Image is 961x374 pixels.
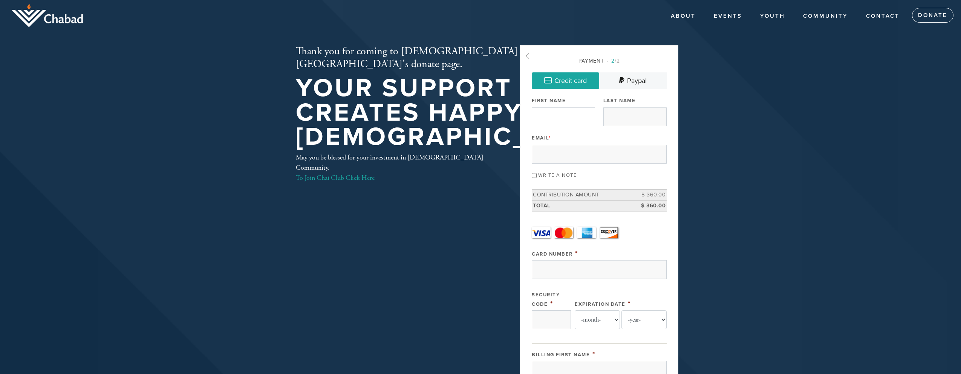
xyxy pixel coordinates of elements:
td: $ 360.00 [633,190,667,201]
a: Paypal [599,72,667,89]
div: Payment [532,57,667,65]
span: /2 [607,58,620,64]
label: Last Name [603,97,636,104]
label: Expiration Date [575,301,626,307]
div: May you be blessed for your investment in [DEMOGRAPHIC_DATA] Community. [296,152,496,183]
a: About [665,9,701,23]
a: MasterCard [554,227,573,238]
span: This field is required. [575,249,578,258]
a: Amex [577,227,596,238]
a: COMMUNITY [797,9,854,23]
span: This field is required. [592,350,595,358]
td: Total [532,200,633,211]
select: Expiration Date month [575,310,620,329]
span: This field is required. [628,299,631,308]
span: 2 [611,58,615,64]
img: logo_half.png [11,4,83,27]
a: Credit card [532,72,599,89]
a: To Join Chai Club Click Here [296,173,375,182]
select: Expiration Date year [621,310,667,329]
a: Discover [600,227,618,238]
label: Security Code [532,292,560,307]
label: Billing First Name [532,352,590,358]
span: This field is required. [550,299,553,308]
a: Visa [532,227,551,238]
span: This field is required. [549,135,551,141]
label: First Name [532,97,566,104]
td: Contribution Amount [532,190,633,201]
label: Write a note [538,172,577,178]
a: YOUTH [754,9,791,23]
label: Card Number [532,251,573,257]
h2: Thank you for coming to [DEMOGRAPHIC_DATA][GEOGRAPHIC_DATA]'s donate page. [296,45,619,71]
h1: Your support creates happy [DEMOGRAPHIC_DATA]! [296,76,619,149]
a: Contact [860,9,905,23]
td: $ 360.00 [633,200,667,211]
a: Events [708,9,748,23]
a: Donate [912,8,953,23]
label: Email [532,135,551,141]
